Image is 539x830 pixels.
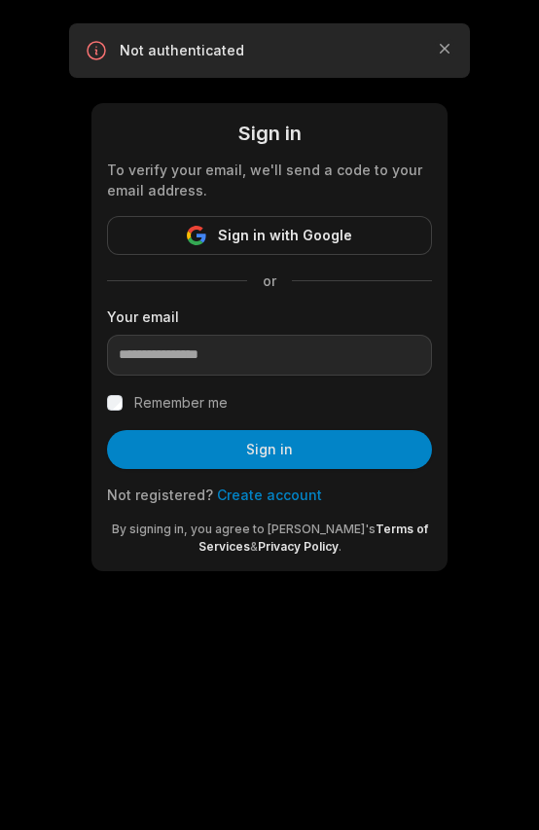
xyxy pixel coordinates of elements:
a: Terms of Services [198,522,428,554]
p: Not authenticated [120,41,419,60]
span: Not registered? [107,487,213,503]
a: Create account [217,487,322,503]
label: Remember me [134,391,228,415]
span: or [247,271,292,291]
div: To verify your email, we'll send a code to your email address. [107,160,432,200]
button: Sign in with Google [107,216,432,255]
span: & [250,539,258,554]
span: By signing in, you agree to [PERSON_NAME]'s [112,522,376,536]
label: Your email [107,307,432,327]
span: Sign in with Google [218,224,352,247]
div: Sign in [107,119,432,148]
a: Privacy Policy [258,539,339,554]
button: Sign in [107,430,432,469]
span: . [339,539,341,554]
